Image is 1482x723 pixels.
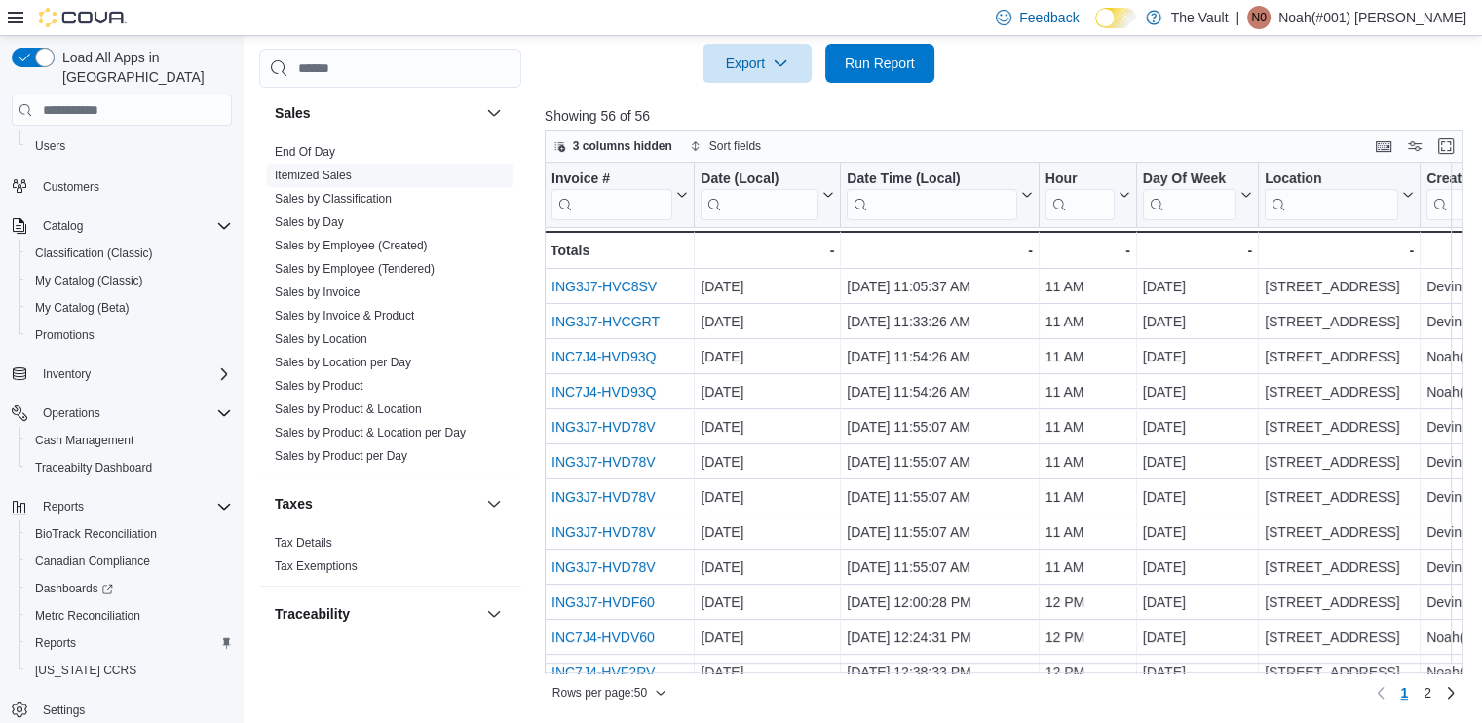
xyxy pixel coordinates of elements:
[847,661,1032,684] div: [DATE] 12:38:33 PM
[275,402,422,416] a: Sales by Product & Location
[275,604,478,624] button: Traceability
[35,495,232,518] span: Reports
[27,522,165,546] a: BioTrack Reconciliation
[482,492,506,515] button: Taxes
[847,555,1032,579] div: [DATE] 11:55:07 AM
[709,138,761,154] span: Sort fields
[551,594,655,610] a: ING3J7-HVDF60
[701,310,834,333] div: [DATE]
[1247,6,1271,29] div: Noah(#001) Trodick
[1265,555,1414,579] div: [STREET_ADDRESS]
[551,171,672,189] div: Invoice #
[482,101,506,125] button: Sales
[545,106,1472,126] p: Showing 56 of 56
[1265,275,1414,298] div: [STREET_ADDRESS]
[551,419,656,435] a: ING3J7-HVD78V
[551,489,656,505] a: ING3J7-HVD78V
[1403,134,1426,158] button: Display options
[847,171,1016,189] div: Date Time (Local)
[1265,345,1414,368] div: [STREET_ADDRESS]
[27,323,232,347] span: Promotions
[701,590,834,614] div: [DATE]
[275,379,363,393] a: Sales by Product
[1424,683,1431,703] span: 2
[551,559,656,575] a: ING3J7-HVD78V
[1019,8,1079,27] span: Feedback
[1278,6,1466,29] p: Noah(#001) [PERSON_NAME]
[847,415,1032,438] div: [DATE] 11:55:07 AM
[847,345,1032,368] div: [DATE] 11:54:26 AM
[1392,677,1439,708] ul: Pagination for preceding grid
[701,415,834,438] div: [DATE]
[27,456,160,479] a: Traceabilty Dashboard
[275,494,313,514] h3: Taxes
[1143,626,1252,649] div: [DATE]
[1251,6,1266,29] span: N0
[27,429,232,452] span: Cash Management
[275,169,352,182] a: Itemized Sales
[701,171,818,189] div: Date (Local)
[27,550,158,573] a: Canadian Compliance
[847,450,1032,474] div: [DATE] 11:55:07 AM
[43,703,85,718] span: Settings
[27,242,232,265] span: Classification (Classic)
[35,173,232,198] span: Customers
[1265,171,1398,189] div: Location
[1372,134,1395,158] button: Keyboard shortcuts
[1143,275,1252,298] div: [DATE]
[27,604,148,628] a: Metrc Reconciliation
[19,454,240,481] button: Traceabilty Dashboard
[43,499,84,514] span: Reports
[275,238,428,253] span: Sales by Employee (Created)
[701,520,834,544] div: [DATE]
[27,659,144,682] a: [US_STATE] CCRS
[1416,677,1439,708] a: Page 2 of 2
[4,493,240,520] button: Reports
[275,261,435,277] span: Sales by Employee (Tendered)
[701,345,834,368] div: [DATE]
[27,134,73,158] a: Users
[27,631,232,655] span: Reports
[27,550,232,573] span: Canadian Compliance
[1045,450,1130,474] div: 11 AM
[35,175,107,199] a: Customers
[275,355,411,370] span: Sales by Location per Day
[847,171,1016,220] div: Date Time (Local)
[19,629,240,657] button: Reports
[825,44,934,83] button: Run Report
[1045,310,1130,333] div: 11 AM
[701,450,834,474] div: [DATE]
[1045,171,1130,220] button: Hour
[275,192,392,206] a: Sales by Classification
[714,44,800,83] span: Export
[19,240,240,267] button: Classification (Classic)
[275,103,311,123] h3: Sales
[1095,8,1136,28] input: Dark Mode
[35,526,157,542] span: BioTrack Reconciliation
[27,631,84,655] a: Reports
[275,426,466,439] a: Sales by Product & Location per Day
[275,285,360,300] span: Sales by Invoice
[35,362,98,386] button: Inventory
[27,429,141,452] a: Cash Management
[19,575,240,602] a: Dashboards
[19,548,240,575] button: Canadian Compliance
[1045,415,1130,438] div: 11 AM
[19,294,240,322] button: My Catalog (Beta)
[27,577,121,600] a: Dashboards
[701,171,818,220] div: Date (Local)
[546,134,680,158] button: 3 columns hidden
[1235,6,1239,29] p: |
[545,681,674,704] button: Rows per page:50
[4,212,240,240] button: Catalog
[551,384,656,400] a: INC7J4-HVD93Q
[275,494,478,514] button: Taxes
[1143,555,1252,579] div: [DATE]
[27,323,102,347] a: Promotions
[1045,520,1130,544] div: 11 AM
[275,536,332,550] a: Tax Details
[1392,677,1416,708] button: Page 1 of 2
[43,179,99,195] span: Customers
[1143,450,1252,474] div: [DATE]
[35,663,136,678] span: [US_STATE] CCRS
